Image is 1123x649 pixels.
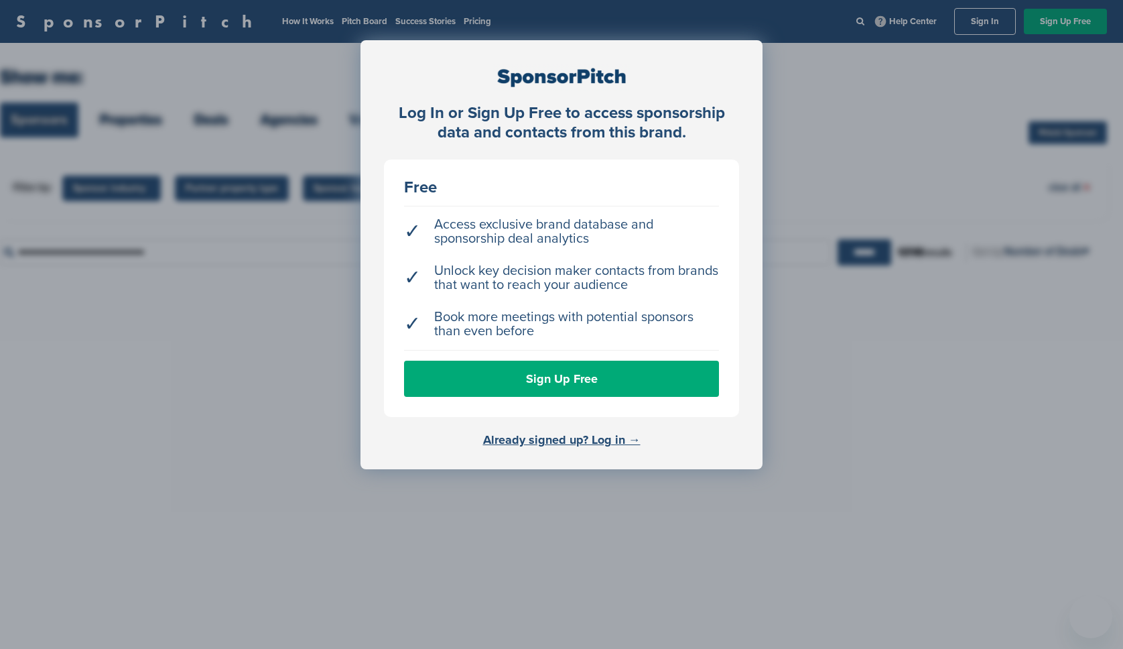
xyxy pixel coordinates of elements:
a: Already signed up? Log in → [483,432,641,447]
span: ✓ [404,271,421,285]
span: ✓ [404,225,421,239]
li: Unlock key decision maker contacts from brands that want to reach your audience [404,257,719,299]
a: Sign Up Free [404,361,719,397]
div: Free [404,180,719,196]
span: ✓ [404,317,421,331]
div: Log In or Sign Up Free to access sponsorship data and contacts from this brand. [384,104,739,143]
li: Access exclusive brand database and sponsorship deal analytics [404,211,719,253]
li: Book more meetings with potential sponsors than even before [404,304,719,345]
iframe: Botón para iniciar la ventana de mensajería [1069,595,1112,638]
